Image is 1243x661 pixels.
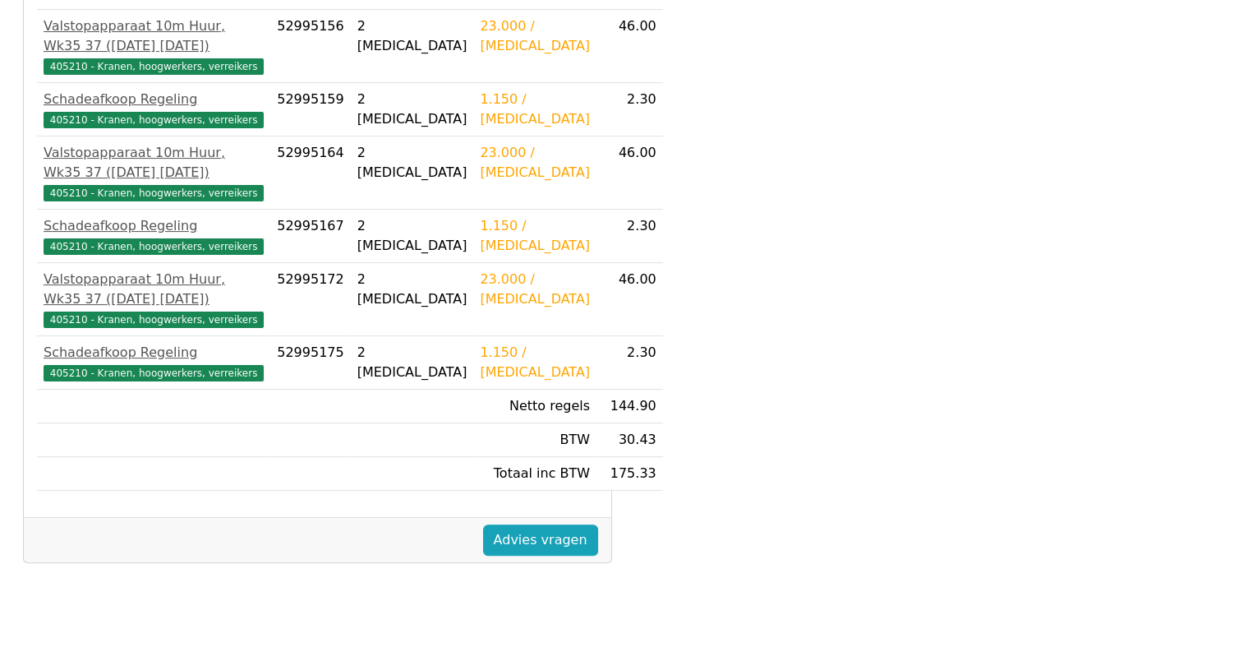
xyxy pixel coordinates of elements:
[357,216,467,256] div: 2 [MEDICAL_DATA]
[44,238,264,255] span: 405210 - Kranen, hoogwerkers, verreikers
[44,90,264,129] a: Schadeafkoop Regeling405210 - Kranen, hoogwerkers, verreikers
[270,136,350,210] td: 52995164
[357,343,467,382] div: 2 [MEDICAL_DATA]
[44,185,264,201] span: 405210 - Kranen, hoogwerkers, verreikers
[44,16,264,56] div: Valstopapparaat 10m Huur, Wk35 37 ([DATE] [DATE])
[44,16,264,76] a: Valstopapparaat 10m Huur, Wk35 37 ([DATE] [DATE])405210 - Kranen, hoogwerkers, verreikers
[270,263,350,336] td: 52995172
[44,343,264,363] div: Schadeafkoop Regeling
[596,263,663,336] td: 46.00
[270,10,350,83] td: 52995156
[44,343,264,382] a: Schadeafkoop Regeling405210 - Kranen, hoogwerkers, verreikers
[596,10,663,83] td: 46.00
[357,16,467,56] div: 2 [MEDICAL_DATA]
[357,143,467,183] div: 2 [MEDICAL_DATA]
[473,423,596,457] td: BTW
[596,336,663,390] td: 2.30
[44,90,264,109] div: Schadeafkoop Regeling
[480,270,590,309] div: 23.000 / [MEDICAL_DATA]
[596,136,663,210] td: 46.00
[480,216,590,256] div: 1.150 / [MEDICAL_DATA]
[44,270,264,329] a: Valstopapparaat 10m Huur, Wk35 37 ([DATE] [DATE])405210 - Kranen, hoogwerkers, verreikers
[44,112,264,128] span: 405210 - Kranen, hoogwerkers, verreikers
[480,143,590,183] div: 23.000 / [MEDICAL_DATA]
[357,270,467,309] div: 2 [MEDICAL_DATA]
[596,423,663,457] td: 30.43
[44,312,264,328] span: 405210 - Kranen, hoogwerkers, verreikers
[596,83,663,136] td: 2.30
[270,83,350,136] td: 52995159
[480,16,590,56] div: 23.000 / [MEDICAL_DATA]
[270,210,350,263] td: 52995167
[44,216,264,256] a: Schadeafkoop Regeling405210 - Kranen, hoogwerkers, verreikers
[44,143,264,183] div: Valstopapparaat 10m Huur, Wk35 37 ([DATE] [DATE])
[44,216,264,236] div: Schadeafkoop Regeling
[44,270,264,309] div: Valstopapparaat 10m Huur, Wk35 37 ([DATE] [DATE])
[44,143,264,202] a: Valstopapparaat 10m Huur, Wk35 37 ([DATE] [DATE])405210 - Kranen, hoogwerkers, verreikers
[483,525,598,556] a: Advies vragen
[596,390,663,423] td: 144.90
[44,365,264,381] span: 405210 - Kranen, hoogwerkers, verreikers
[473,457,596,491] td: Totaal inc BTW
[44,58,264,75] span: 405210 - Kranen, hoogwerkers, verreikers
[480,343,590,382] div: 1.150 / [MEDICAL_DATA]
[596,457,663,491] td: 175.33
[473,390,596,423] td: Netto regels
[596,210,663,263] td: 2.30
[357,90,467,129] div: 2 [MEDICAL_DATA]
[480,90,590,129] div: 1.150 / [MEDICAL_DATA]
[270,336,350,390] td: 52995175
